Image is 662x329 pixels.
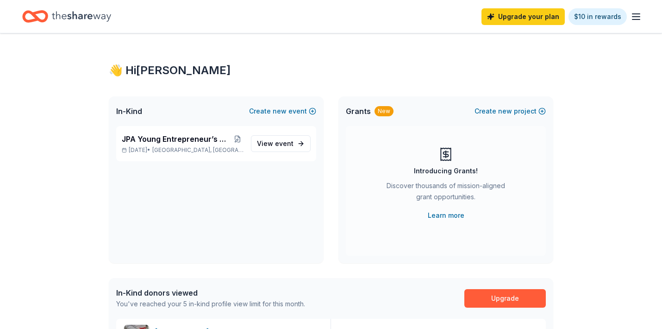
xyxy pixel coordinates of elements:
a: $10 in rewards [568,8,627,25]
span: Grants [346,106,371,117]
a: View event [251,135,311,152]
button: Createnewproject [475,106,546,117]
div: 👋 Hi [PERSON_NAME] [109,63,553,78]
a: Home [22,6,111,27]
span: new [498,106,512,117]
div: In-Kind donors viewed [116,287,305,298]
span: JPA Young Entrepreneur’s Christmas Market [122,133,231,145]
button: Createnewevent [249,106,316,117]
a: Learn more [428,210,464,221]
span: In-Kind [116,106,142,117]
span: View [257,138,294,149]
span: event [275,139,294,147]
div: Discover thousands of mission-aligned grant opportunities. [383,180,509,206]
div: You've reached your 5 in-kind profile view limit for this month. [116,298,305,310]
p: [DATE] • [122,146,244,154]
div: Introducing Grants! [414,165,478,177]
div: New [375,106,393,116]
span: new [273,106,287,117]
a: Upgrade [464,289,546,308]
span: [GEOGRAPHIC_DATA], [GEOGRAPHIC_DATA] [152,146,244,154]
a: Upgrade your plan [481,8,565,25]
